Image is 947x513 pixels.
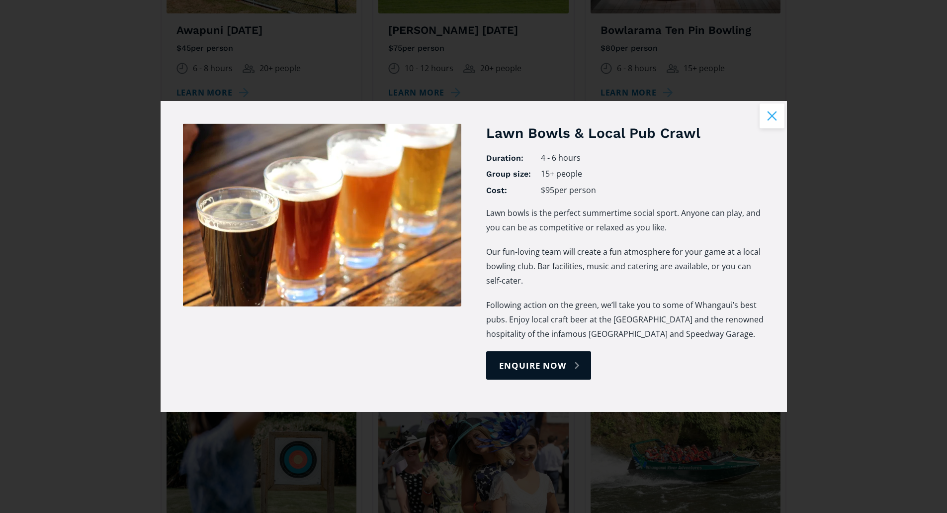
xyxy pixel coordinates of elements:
a: enquire now [486,351,591,380]
h4: Group size: [486,169,531,180]
p: Our fun-loving team will create a fun atmosphere for your game at a local bowling club. Bar facil... [486,245,765,288]
h3: Lawn Bowls & Local Pub Crawl [486,123,765,143]
h4: Duration: [486,153,531,164]
div: 15+ people [541,169,765,180]
div: per person [554,185,596,196]
div: 4 - 6 hours [541,153,765,164]
button: Close modal [760,103,784,128]
div: 95 [545,185,554,196]
h4: Cost: [486,185,531,196]
img: Lawn Bowls & Local Pub Crawl [183,123,461,307]
div: $ [541,185,545,196]
p: Following action on the green, we’ll take you to some of Whangaui’s best pubs. Enjoy local craft ... [486,298,765,341]
p: Lawn bowls is the perfect summertime social sport. Anyone can play, and you can be as competitive... [486,206,765,235]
